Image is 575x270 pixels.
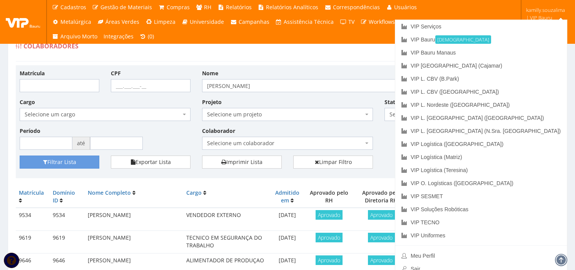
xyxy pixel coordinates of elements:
span: Campanhas [239,18,269,25]
span: TV [348,18,354,25]
span: kamilly.souzalima | VIP Bauru [526,6,565,22]
a: Universidade [179,15,227,29]
a: Limpar Filtro [293,156,373,169]
a: VIP Logística ([GEOGRAPHIC_DATA]) [395,137,567,151]
td: [PERSON_NAME] [85,231,183,253]
a: Domínio ID [53,189,75,204]
span: Correspondências [333,3,380,11]
a: TV [337,15,358,29]
a: Campanhas [227,15,272,29]
label: Período [20,127,40,135]
a: Matrícula [19,189,44,196]
span: Gestão de Materiais [100,3,152,11]
span: RH [204,3,211,11]
span: Aprovado [368,233,395,242]
button: Filtrar Lista [20,156,99,169]
a: VIP Logística (Matriz) [395,151,567,164]
span: Integrações [104,33,134,40]
input: ___.___.___-__ [111,79,191,92]
span: Selecione um colaborador [202,137,373,150]
a: Cargo [186,189,202,196]
span: Assistência Técnica [284,18,334,25]
span: Selecione um status [384,108,464,121]
a: Metalúrgica [49,15,94,29]
td: [PERSON_NAME] [85,208,183,231]
a: Áreas Verdes [94,15,143,29]
td: 9534 [50,208,85,231]
span: Universidade [190,18,224,25]
a: Nome Completo [88,189,131,196]
a: VIP O. Logísticas ([GEOGRAPHIC_DATA]) [395,177,567,190]
span: Aprovado [316,255,343,265]
label: Status [384,98,401,106]
span: Cadastros [60,3,86,11]
td: 9619 [50,231,85,253]
a: VIP Bauru[DEMOGRAPHIC_DATA] [395,33,567,46]
span: Selecione um status [389,111,455,118]
a: VIP [GEOGRAPHIC_DATA] (Cajamar) [395,59,567,72]
a: VIP Serviços [395,20,567,33]
label: Cargo [20,98,35,106]
span: Selecione um colaborador [207,139,363,147]
td: VENDEDOR EXTERNO [183,208,268,231]
td: 9534 [16,208,50,231]
span: Metalúrgica [60,18,91,25]
a: Assistência Técnica [272,15,337,29]
a: VIP L. [GEOGRAPHIC_DATA] ([GEOGRAPHIC_DATA]) [395,111,567,124]
span: Selecione um projeto [207,111,363,118]
a: VIP L. CBV ([GEOGRAPHIC_DATA]) [395,85,567,98]
span: Usuários [394,3,417,11]
a: Workflows [358,15,398,29]
span: Compras [167,3,190,11]
th: Aprovado pelo RH [307,186,352,208]
span: Arquivo Morto [60,33,97,40]
a: Admitido em [275,189,299,204]
label: Projeto [202,98,222,106]
span: Colaboradores [23,42,79,50]
span: Relatórios Analíticos [266,3,318,11]
span: até [72,137,90,150]
a: VIP L. CBV (B.Park) [395,72,567,85]
td: [DATE] [268,208,307,231]
label: CPF [111,70,121,77]
span: Aprovado [368,255,395,265]
button: Exportar Lista [111,156,191,169]
small: [DEMOGRAPHIC_DATA] [435,35,491,44]
span: Selecione um projeto [202,108,373,121]
a: VIP Soluções Robóticas [395,203,567,216]
label: Colaborador [202,127,235,135]
a: Integrações [100,29,137,44]
a: VIP TECNO [395,216,567,229]
a: VIP L. [GEOGRAPHIC_DATA] (N.Sra. [GEOGRAPHIC_DATA]) [395,124,567,137]
span: Áreas Verdes [105,18,139,25]
span: Selecione um cargo [25,111,181,118]
span: Selecione um cargo [20,108,191,121]
span: Aprovado [316,233,343,242]
span: (0) [148,33,154,40]
a: VIP L. Nordeste ([GEOGRAPHIC_DATA]) [395,98,567,111]
a: Imprimir Lista [202,156,282,169]
label: Matrícula [20,70,45,77]
td: TECNICO EM SEGURANÇA DO TRABALHO [183,231,268,253]
a: VIP Bauru Manaus [395,46,567,59]
a: Arquivo Morto [49,29,100,44]
a: VIP SESMET [395,190,567,203]
img: logo [6,16,40,28]
label: Nome [202,70,218,77]
a: (0) [137,29,157,44]
a: Limpeza [142,15,179,29]
td: [DATE] [268,231,307,253]
a: VIP Logística (Teresina) [395,164,567,177]
span: Aprovado [316,210,343,220]
td: 9619 [16,231,50,253]
span: Workflows [369,18,395,25]
th: Aprovado pela Diretoria RH [352,186,411,208]
span: Relatórios [226,3,252,11]
a: VIP Uniformes [395,229,567,242]
span: Aprovado [368,210,395,220]
span: Limpeza [154,18,176,25]
a: Meu Perfil [395,249,567,262]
